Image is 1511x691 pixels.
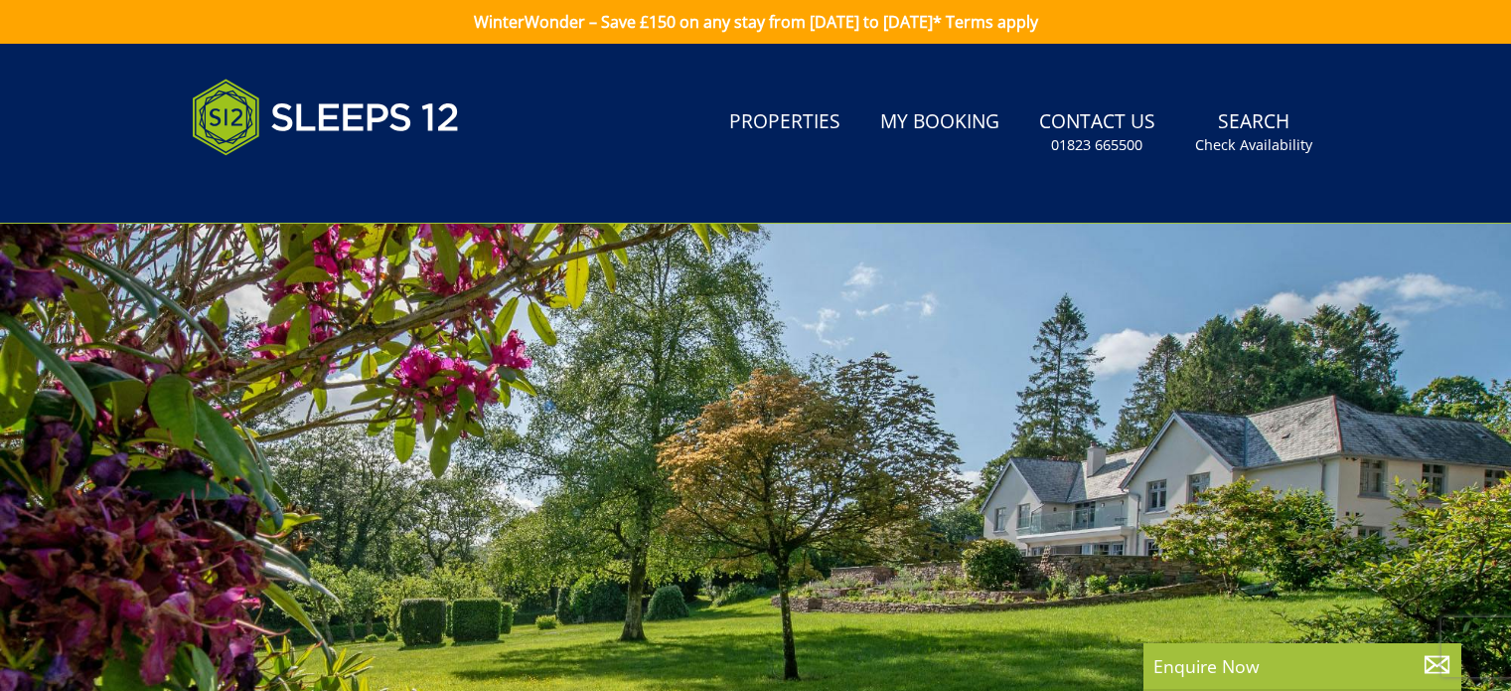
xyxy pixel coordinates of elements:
small: 01823 665500 [1051,135,1142,155]
iframe: Customer reviews powered by Trustpilot [182,179,390,196]
a: My Booking [872,100,1007,145]
small: Check Availability [1195,135,1312,155]
a: Properties [721,100,848,145]
img: Sleeps 12 [192,68,460,167]
p: Enquire Now [1153,653,1451,679]
a: Contact Us01823 665500 [1031,100,1163,165]
a: SearchCheck Availability [1187,100,1320,165]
